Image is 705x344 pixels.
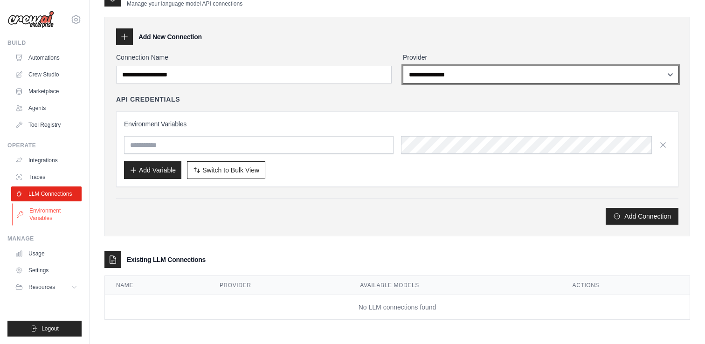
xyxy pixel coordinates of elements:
[7,142,82,149] div: Operate
[208,276,349,295] th: Provider
[124,161,181,179] button: Add Variable
[349,276,561,295] th: Available Models
[124,119,670,129] h3: Environment Variables
[138,32,202,41] h3: Add New Connection
[11,170,82,185] a: Traces
[7,235,82,242] div: Manage
[187,161,265,179] button: Switch to Bulk View
[28,283,55,291] span: Resources
[105,276,208,295] th: Name
[11,67,82,82] a: Crew Studio
[7,11,54,28] img: Logo
[105,295,690,320] td: No LLM connections found
[606,208,678,225] button: Add Connection
[11,263,82,278] a: Settings
[7,321,82,337] button: Logout
[11,84,82,99] a: Marketplace
[11,153,82,168] a: Integrations
[403,53,678,62] label: Provider
[116,53,392,62] label: Connection Name
[11,186,82,201] a: LLM Connections
[561,276,690,295] th: Actions
[7,39,82,47] div: Build
[127,255,206,264] h3: Existing LLM Connections
[202,165,259,175] span: Switch to Bulk View
[11,280,82,295] button: Resources
[11,246,82,261] a: Usage
[11,50,82,65] a: Automations
[12,203,83,226] a: Environment Variables
[116,95,180,104] h4: API Credentials
[11,117,82,132] a: Tool Registry
[11,101,82,116] a: Agents
[41,325,59,332] span: Logout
